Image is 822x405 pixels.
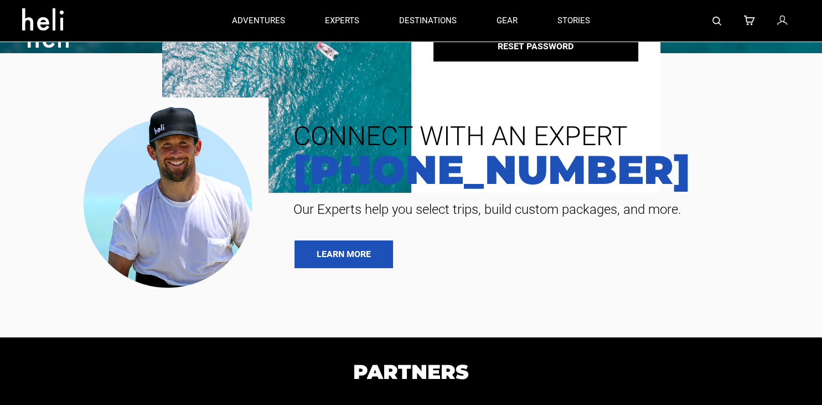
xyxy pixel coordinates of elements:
button: Reset Password [433,32,638,61]
span: Our Experts help you select trips, build custom packages, and more. [285,201,805,218]
span: CONNECT WITH AN EXPERT [285,123,805,150]
p: experts [325,15,359,27]
img: search-bar-icon.svg [712,17,721,25]
p: adventures [232,15,285,27]
a: [PHONE_NUMBER] [285,150,805,189]
p: destinations [399,15,457,27]
a: LEARN MORE [294,240,393,268]
img: contact our team [75,98,268,293]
